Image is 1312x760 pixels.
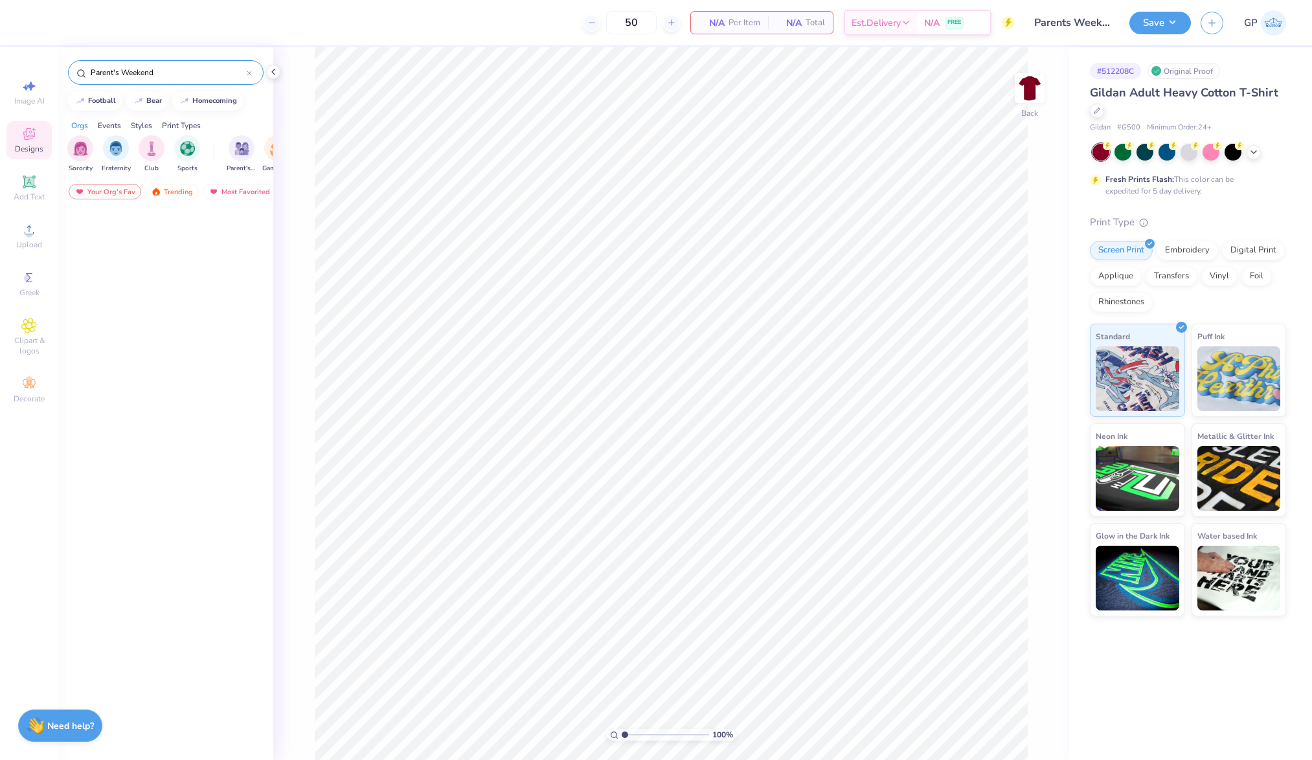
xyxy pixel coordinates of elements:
[14,96,45,106] span: Image AI
[1244,10,1286,36] a: GP
[947,18,961,27] span: FREE
[102,135,131,173] button: filter button
[606,11,657,34] input: – –
[1197,330,1225,343] span: Puff Ink
[174,135,200,173] button: filter button
[227,135,256,173] div: filter for Parent's Weekend
[1096,446,1179,511] img: Neon Ink
[71,120,88,131] div: Orgs
[89,66,247,79] input: Try "Alpha"
[162,120,201,131] div: Print Types
[227,135,256,173] button: filter button
[776,16,802,30] span: N/A
[1090,122,1111,133] span: Gildan
[139,135,164,173] button: filter button
[712,729,733,741] span: 100 %
[98,120,121,131] div: Events
[1090,63,1141,79] div: # 512208C
[14,192,45,202] span: Add Text
[1197,429,1274,443] span: Metallic & Glitter Ink
[67,135,93,173] button: filter button
[174,135,200,173] div: filter for Sports
[1090,267,1142,286] div: Applique
[1096,529,1170,542] span: Glow in the Dark Ink
[144,141,159,156] img: Club Image
[1241,267,1272,286] div: Foil
[73,141,88,156] img: Sorority Image
[1197,346,1281,411] img: Puff Ink
[1117,122,1140,133] span: # G500
[16,240,42,250] span: Upload
[1146,267,1197,286] div: Transfers
[192,97,237,104] div: homecoming
[1148,63,1220,79] div: Original Proof
[699,16,725,30] span: N/A
[67,135,93,173] div: filter for Sorority
[102,135,131,173] div: filter for Fraternity
[1090,215,1286,230] div: Print Type
[1090,85,1278,100] span: Gildan Adult Heavy Cotton T-Shirt
[151,187,161,196] img: trending.gif
[144,164,159,173] span: Club
[1147,122,1212,133] span: Minimum Order: 24 +
[1105,174,1174,184] strong: Fresh Prints Flash:
[1096,330,1130,343] span: Standard
[75,97,85,105] img: trend_line.gif
[109,141,123,156] img: Fraternity Image
[102,164,131,173] span: Fraternity
[1244,16,1258,30] span: GP
[1129,12,1191,34] button: Save
[270,141,285,156] img: Game Day Image
[209,187,219,196] img: most_fav.gif
[126,91,168,111] button: bear
[852,16,901,30] span: Est. Delivery
[68,91,122,111] button: football
[172,91,243,111] button: homecoming
[924,16,940,30] span: N/A
[1197,546,1281,610] img: Water based Ink
[1090,241,1153,260] div: Screen Print
[69,184,141,199] div: Your Org's Fav
[729,16,760,30] span: Per Item
[1024,10,1120,36] input: Untitled Design
[262,164,292,173] span: Game Day
[1090,293,1153,312] div: Rhinestones
[6,335,52,356] span: Clipart & logos
[1096,429,1127,443] span: Neon Ink
[88,97,116,104] div: football
[139,135,164,173] div: filter for Club
[1197,529,1257,542] span: Water based Ink
[177,164,198,173] span: Sports
[203,184,276,199] div: Most Favorited
[1261,10,1286,36] img: Gene Padilla
[69,164,93,173] span: Sorority
[19,287,40,298] span: Greek
[1105,173,1265,197] div: This color can be expedited for 5 day delivery.
[146,97,162,104] div: bear
[1096,546,1179,610] img: Glow in the Dark Ink
[262,135,292,173] div: filter for Game Day
[1096,346,1179,411] img: Standard
[180,141,195,156] img: Sports Image
[1201,267,1238,286] div: Vinyl
[1222,241,1285,260] div: Digital Print
[179,97,190,105] img: trend_line.gif
[74,187,85,196] img: most_fav.gif
[1017,75,1043,101] img: Back
[1197,446,1281,511] img: Metallic & Glitter Ink
[1157,241,1218,260] div: Embroidery
[1021,107,1038,119] div: Back
[227,164,256,173] span: Parent's Weekend
[47,720,94,732] strong: Need help?
[131,120,152,131] div: Styles
[14,394,45,404] span: Decorate
[133,97,144,105] img: trend_line.gif
[145,184,199,199] div: Trending
[15,144,43,154] span: Designs
[262,135,292,173] button: filter button
[806,16,825,30] span: Total
[234,141,249,156] img: Parent's Weekend Image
